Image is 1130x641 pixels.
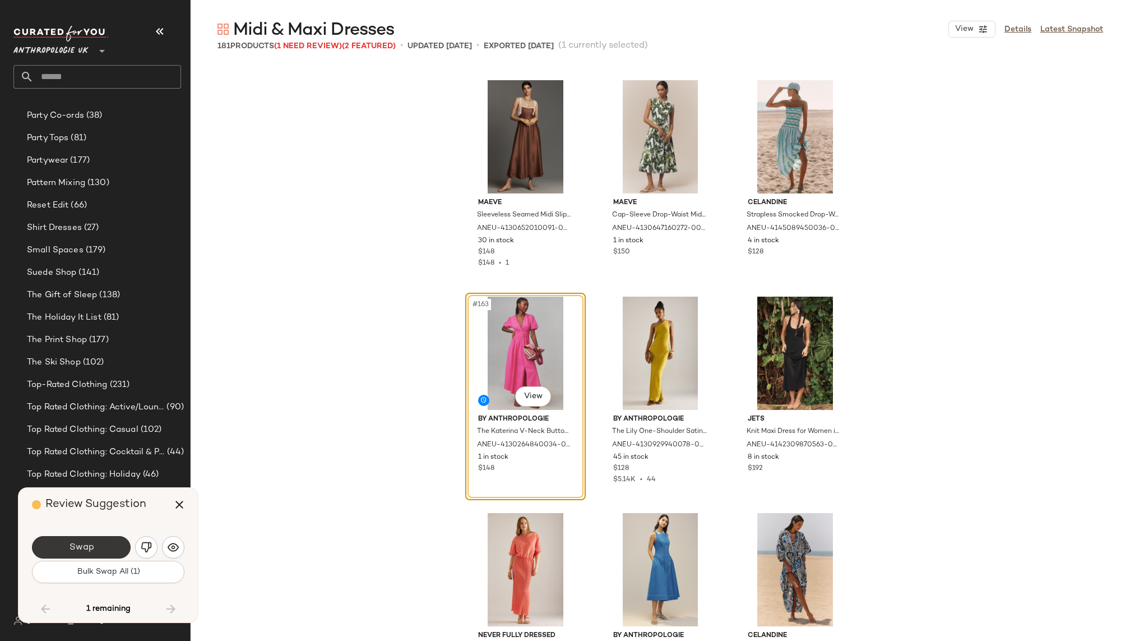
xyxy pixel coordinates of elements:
[471,299,491,310] span: #163
[108,379,130,391] span: (231)
[27,289,97,302] span: The Gift of Sleep
[739,80,851,193] img: 4145089450036_033_b2
[747,210,841,220] span: Strapless Smocked Drop-Waist Midi Dress for Women in Green, Cotton/Rayon, Size L Petite by Celand...
[739,297,851,410] img: 4142309870492_001_b
[164,401,184,414] span: (90)
[27,109,84,122] span: Party Co-ords
[748,464,763,474] span: $192
[27,266,76,279] span: Suede Shop
[233,19,394,41] span: Midi & Maxi Dresses
[97,289,120,302] span: (138)
[76,266,99,279] span: (141)
[68,154,90,167] span: (177)
[274,42,342,50] span: (1 Need Review)
[27,334,87,347] span: The Print Shop
[747,224,841,234] span: ANEU-4145089450036-000-033
[612,224,707,234] span: ANEU-4130647160272-000-038
[407,40,472,52] p: updated [DATE]
[476,39,479,53] span: •
[27,199,68,212] span: Reset Edit
[81,356,104,369] span: (102)
[27,244,84,257] span: Small Spaces
[636,476,647,483] span: •
[27,132,68,145] span: Party Tops
[13,616,22,625] img: svg%3e
[32,561,184,583] button: Bulk Swap All (1)
[748,236,779,246] span: 4 in stock
[76,568,140,577] span: Bulk Swap All (1)
[82,222,99,234] span: (27)
[84,244,106,257] span: (179)
[748,247,763,257] span: $128
[478,247,494,257] span: $148
[478,198,573,208] span: Maeve
[478,236,514,246] span: 30 in stock
[506,260,509,267] span: 1
[68,132,86,145] span: (81)
[217,42,230,50] span: 181
[27,401,164,414] span: Top Rated Clothing: Active/Lounge/Sport
[477,427,572,437] span: The Katerina V-Neck Button-Front Dress for Women in Pink, Cotton/Rayon, Size Medium by Anthropologie
[13,26,109,41] img: cfy_white_logo.C9jOOHJF.svg
[647,476,656,483] span: 44
[612,440,707,450] span: ANEU-4130929940078-000-230
[84,109,103,122] span: (38)
[342,42,396,50] span: (2 Featured)
[32,536,131,559] button: Swap
[523,392,542,401] span: View
[558,39,648,53] span: (1 currently selected)
[141,468,159,481] span: (46)
[955,25,974,34] span: View
[613,464,629,474] span: $128
[613,236,643,246] span: 1 in stock
[604,513,717,626] img: 4130089540145_040_b3
[612,210,707,220] span: Cap-Sleeve Drop-Waist Midi Dress for Women, Cotton/Elastane, Size Small by Maeve at Anthropologie
[478,631,573,641] span: Never Fully Dressed
[165,446,184,459] span: (44)
[748,631,842,641] span: Celandine
[613,453,649,463] span: 45 in stock
[27,356,81,369] span: The Ski Shop
[484,40,554,52] p: Exported [DATE]
[101,311,119,324] span: (81)
[217,40,396,52] div: Products
[604,80,717,193] img: 4130647160272_038_b
[141,542,152,553] img: svg%3e
[27,468,141,481] span: Top Rated Clothing: Holiday
[469,80,582,193] img: 4130652010091_021_b
[747,440,841,450] span: ANEU-4142309870563-000-001
[612,427,707,437] span: The Lily One-Shoulder Satin Maxi Slip Dress for Women in Gold, Viscose/Ecovero, Size Uk 14 by Ant...
[469,513,582,626] img: 4130927140032_067_e
[168,542,179,553] img: svg%3e
[613,476,636,483] span: $5.14K
[494,260,506,267] span: •
[748,414,842,425] span: JETS
[613,631,708,641] span: By Anthropologie
[68,542,94,553] span: Swap
[469,297,582,410] img: 4130264840034_066_b
[27,177,85,190] span: Pattern Mixing
[138,423,162,436] span: (102)
[27,222,82,234] span: Shirt Dresses
[613,247,630,257] span: $150
[85,177,109,190] span: (130)
[27,423,138,436] span: Top Rated Clothing: Casual
[748,198,842,208] span: Celandine
[68,199,87,212] span: (66)
[739,513,851,626] img: 4145264840012_406_b
[86,604,131,614] span: 1 remaining
[27,311,101,324] span: The Holiday It List
[87,334,109,347] span: (177)
[747,427,841,437] span: Knit Maxi Dress for Women in Black, Nylon/Viscose/Metal, Size Medium by JETS at Anthropologie
[748,453,779,463] span: 8 in stock
[1004,24,1031,35] a: Details
[478,260,494,267] span: $148
[477,210,572,220] span: Sleeveless Seamed Midi Slip Dress for Women in Brown, Viscose, Size S Petite by Maeve at Anthropo...
[45,499,146,510] span: Review Suggestion
[948,21,995,38] button: View
[515,386,551,407] button: View
[27,379,108,391] span: Top-Rated Clothing
[613,414,708,425] span: By Anthropologie
[477,224,572,234] span: ANEU-4130652010091-000-021
[400,39,403,53] span: •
